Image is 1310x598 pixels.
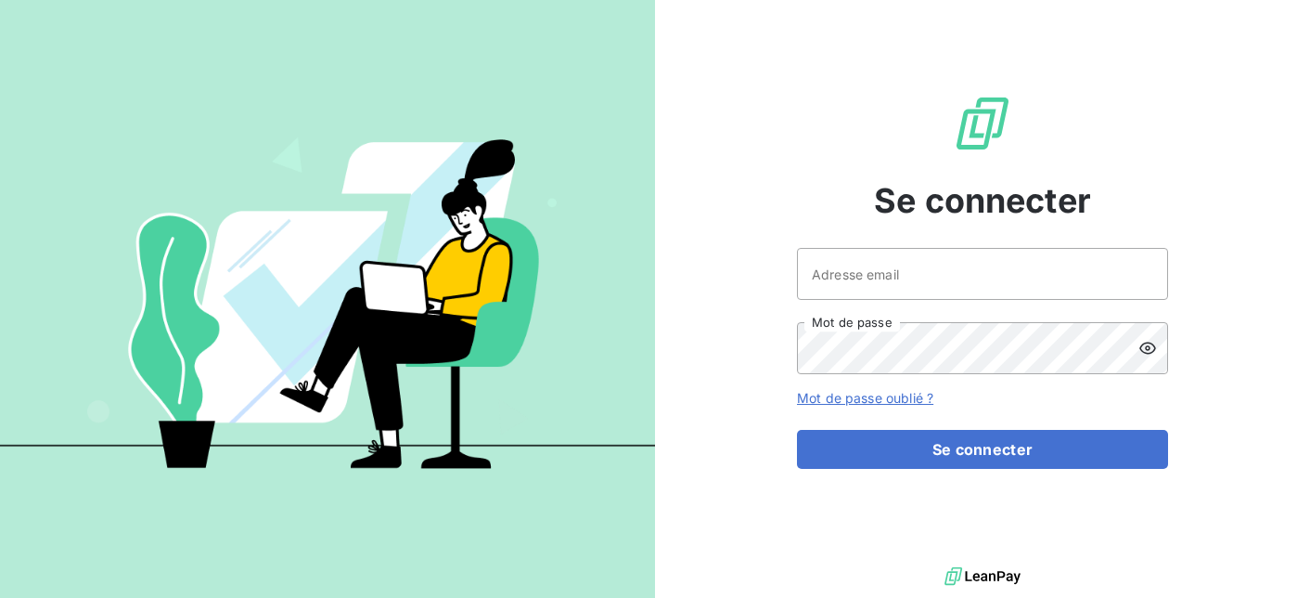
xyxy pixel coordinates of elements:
input: placeholder [797,248,1168,300]
img: logo [944,563,1021,591]
img: Logo LeanPay [953,94,1012,153]
a: Mot de passe oublié ? [797,390,933,406]
button: Se connecter [797,430,1168,469]
span: Se connecter [874,175,1091,226]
